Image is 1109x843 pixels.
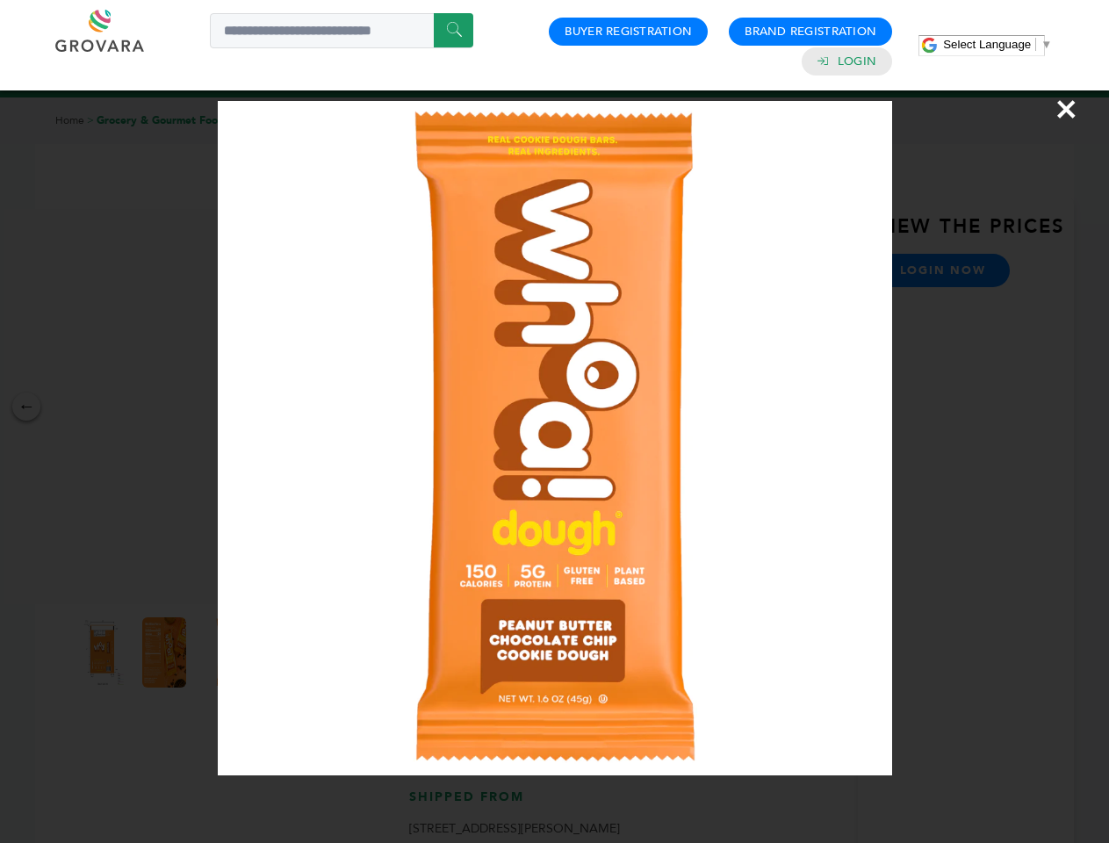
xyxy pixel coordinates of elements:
[1055,84,1078,133] span: ×
[210,13,473,48] input: Search a product or brand...
[1041,38,1052,51] span: ▼
[745,24,876,40] a: Brand Registration
[943,38,1052,51] a: Select Language​
[565,24,692,40] a: Buyer Registration
[838,54,876,69] a: Login
[943,38,1031,51] span: Select Language
[218,101,892,775] img: Image Preview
